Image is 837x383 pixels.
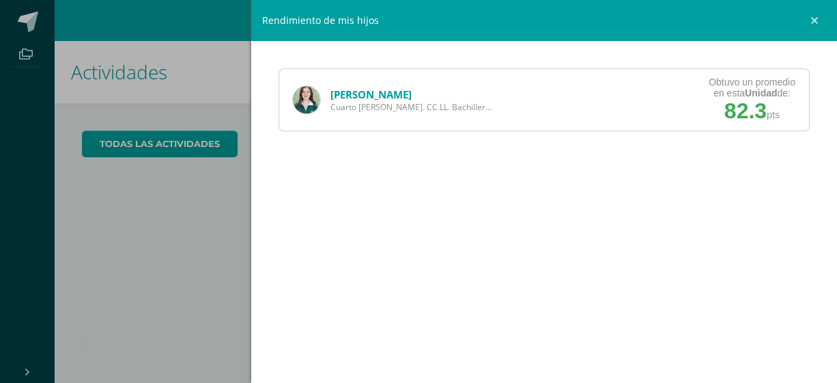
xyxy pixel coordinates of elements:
[293,86,320,114] img: 43278124acf8d0ad7e41a6c0f38431d0.png
[767,109,780,120] span: pts
[330,88,412,101] a: [PERSON_NAME]
[709,77,795,98] div: Obtuvo un promedio en esta de:
[745,88,777,98] strong: Unidad
[724,98,767,123] span: 82.3
[330,101,494,113] span: Cuarto [PERSON_NAME]. CC.LL. Bachillerato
